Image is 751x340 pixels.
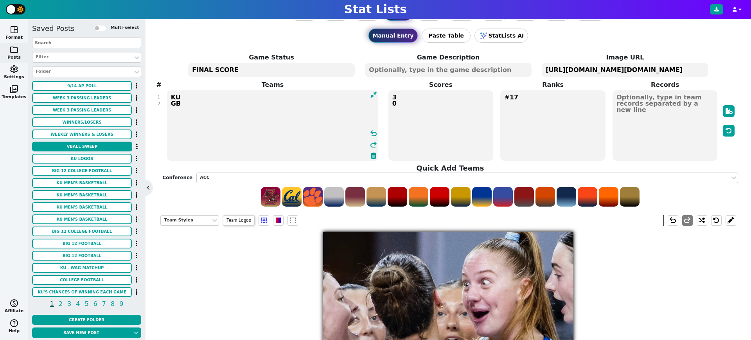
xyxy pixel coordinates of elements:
[92,299,99,309] span: 6
[497,80,609,90] label: Ranks
[223,215,255,226] span: Team Logos
[32,166,132,176] button: BIG 12 COLLEGE FOOTBALL
[32,263,132,273] button: KU - WAG Matchup
[368,29,418,43] button: Manual Entry
[9,299,19,308] span: monetization_on
[32,142,132,151] button: VBALL SWEEP
[162,174,192,181] label: Conference
[32,202,132,212] button: KU MEN'S BASKETBALL
[385,80,497,90] label: Scores
[344,2,407,16] h1: Stat Lists
[183,53,360,62] label: Game Status
[118,299,124,309] span: 9
[32,178,132,188] button: KU MEN'S BASKETBALL
[32,275,132,285] button: COLLEGE FOOTBALL
[32,239,132,248] button: BIG 12 FOOTBALL
[9,45,19,54] span: folder
[474,29,528,43] button: StatLists AI
[668,216,677,225] span: undo
[32,24,74,33] h5: Saved Posts
[32,130,132,139] button: WEEKLY WINNERS & LOSERS
[32,251,132,261] button: BIG 12 FOOTBALL
[49,299,55,309] span: 1
[32,327,131,338] button: Save new post
[609,80,721,90] label: Records
[542,63,708,77] textarea: [URL][DOMAIN_NAME][DOMAIN_NAME]
[32,105,132,115] button: WEEK 3 PASSING LEADERS
[101,299,107,309] span: 7
[57,299,64,309] span: 2
[32,93,132,103] button: WEEK 3 PASSING LEADERS
[360,53,537,62] label: Game Description
[160,80,384,90] label: Teams
[500,90,605,161] textarea: #17
[32,227,132,236] button: BIG 12 COLLEGE FOOTBALL
[388,90,493,161] textarea: 3 0
[668,215,678,226] button: undo
[369,129,378,138] span: undo
[32,38,141,48] input: Search
[156,80,161,90] label: #
[110,25,139,31] label: Multi-select
[682,215,693,226] button: redo
[9,85,19,94] span: photo_library
[422,29,471,43] button: Paste Table
[75,299,81,309] span: 4
[110,299,116,309] span: 8
[32,214,132,224] button: KU MEN'S BASKETBALL
[200,174,726,181] div: ACC
[32,154,132,164] button: KU LOGOS
[167,90,379,161] textarea: KU GB
[9,65,19,74] span: settings
[369,140,378,149] span: redo
[537,53,713,62] label: Image URL
[83,299,90,309] span: 5
[164,217,208,224] div: Team Styles
[32,287,132,297] button: KU'S CHANCES OF WINNING EACH GAME
[9,25,19,34] span: space_dashboard
[32,315,141,325] button: Create Folder
[683,216,692,225] span: redo
[32,81,132,91] button: 9/14 AP POLL
[66,299,72,309] span: 3
[32,190,132,200] button: KU MEN'S BASKETBALL
[9,318,19,328] span: help
[162,164,738,173] h4: Quick Add Teams
[32,117,132,127] button: WINNERS/LOSERS
[157,94,160,101] div: 1
[157,101,160,107] div: 2
[188,63,354,77] textarea: FINAL SCORE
